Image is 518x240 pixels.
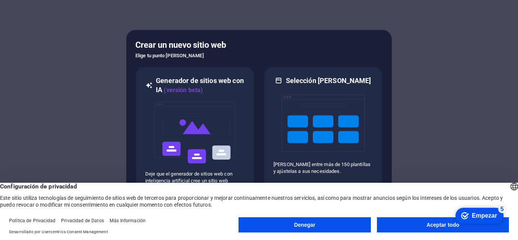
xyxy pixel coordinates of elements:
div: Empezar Quedan 5 elementos, 0 % completado [4,4,52,20]
img: ai [153,95,237,171]
font: 5 [49,2,52,8]
div: Generador de sitios web con IA(versión beta)aiDeje que el generador de sitios web con inteligenci... [135,66,254,201]
font: Empezar [20,8,46,15]
font: Crear un nuevo sitio web [135,40,226,50]
div: Selección [PERSON_NAME][PERSON_NAME] entre más de 150 plantillas y ajústelas a sus necesidades. [264,66,383,201]
font: Generador de sitios web con IA [156,77,244,94]
font: [PERSON_NAME] entre más de 150 plantillas y ajústelas a sus necesidades. [273,162,370,174]
font: Selección [PERSON_NAME] [286,77,371,85]
font: Elige tu punto [PERSON_NAME] [135,53,204,58]
font: Deje que el generador de sitios web con inteligencia artificial cree un sitio web basado en sus d... [145,171,232,190]
font: (versión beta) [164,86,203,94]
